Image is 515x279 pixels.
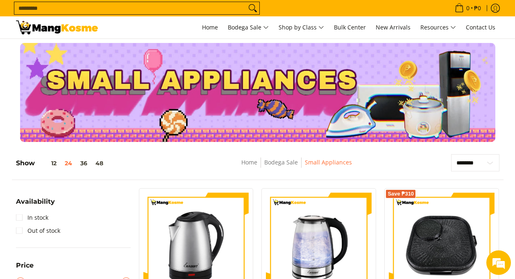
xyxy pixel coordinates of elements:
a: Contact Us [462,16,499,38]
span: Bulk Center [334,23,366,31]
a: Shop by Class [275,16,328,38]
summary: Open [16,198,55,211]
button: 36 [76,160,91,166]
span: Price [16,262,34,269]
nav: Main Menu [106,16,499,38]
a: In stock [16,211,48,224]
span: Availability [16,198,55,205]
span: Bodega Sale [228,22,269,33]
summary: Open [16,262,34,275]
span: Save ₱310 [388,191,414,196]
button: Search [246,2,259,14]
a: Bodega Sale [224,16,273,38]
a: Resources [416,16,460,38]
a: Out of stock [16,224,60,237]
a: Bulk Center [330,16,370,38]
a: New Arrivals [372,16,415,38]
span: • [452,4,483,13]
img: Small Appliances l Mang Kosme: Home Appliances Warehouse Sale | Page 2 [16,20,98,34]
button: 48 [91,160,107,166]
button: 24 [61,160,76,166]
span: ₱0 [473,5,482,11]
span: Resources [420,22,456,33]
a: Home [241,158,257,166]
span: Shop by Class [279,22,324,33]
button: 12 [35,160,61,166]
span: New Arrivals [376,23,411,31]
span: Contact Us [466,23,495,31]
a: Small Appliances [305,158,352,166]
a: Home [198,16,222,38]
h5: Show [16,159,107,167]
span: 0 [465,5,471,11]
nav: Breadcrumbs [181,157,412,176]
span: Home [202,23,218,31]
a: Bodega Sale [264,158,298,166]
